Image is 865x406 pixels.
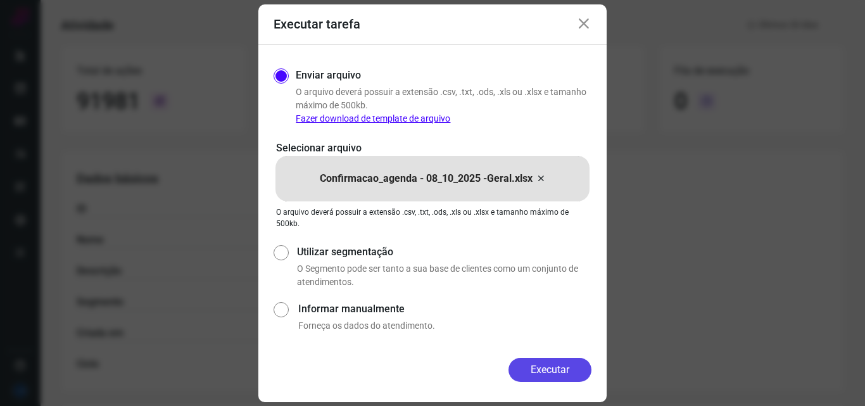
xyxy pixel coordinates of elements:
label: Utilizar segmentação [297,244,591,260]
label: Informar manualmente [298,301,591,317]
button: Executar [508,358,591,382]
p: O arquivo deverá possuir a extensão .csv, .txt, .ods, .xls ou .xlsx e tamanho máximo de 500kb. [276,206,589,229]
p: Selecionar arquivo [276,141,589,156]
p: O arquivo deverá possuir a extensão .csv, .txt, .ods, .xls ou .xlsx e tamanho máximo de 500kb. [296,86,591,125]
label: Enviar arquivo [296,68,361,83]
p: Forneça os dados do atendimento. [298,319,591,333]
h3: Executar tarefa [274,16,360,32]
p: O Segmento pode ser tanto a sua base de clientes como um conjunto de atendimentos. [297,262,591,289]
p: Confirmacao_agenda - 08_10_2025 -Geral.xlsx [320,171,533,186]
a: Fazer download de template de arquivo [296,113,450,124]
